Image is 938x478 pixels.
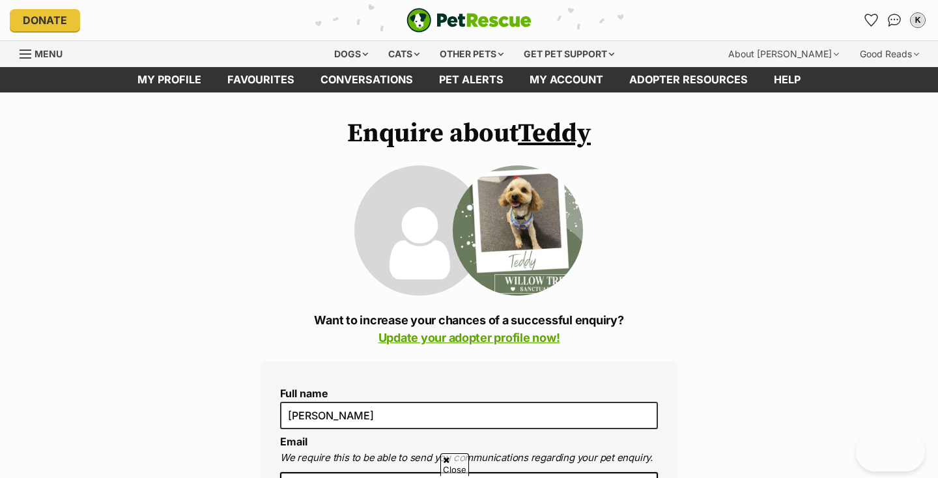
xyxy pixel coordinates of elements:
[907,10,928,31] button: My account
[124,67,214,92] a: My profile
[325,41,377,67] div: Dogs
[379,41,429,67] div: Cats
[280,451,658,466] p: We require this to be able to send you communications regarding your pet enquiry.
[884,10,905,31] a: Conversations
[280,387,658,399] label: Full name
[719,41,848,67] div: About [PERSON_NAME]
[888,14,902,27] img: chat-41dd97257d64d25036548639549fe6c8038ab92f7586957e7f3b1b290dea8141.svg
[378,331,560,344] a: Update your adopter profile now!
[431,41,513,67] div: Other pets
[35,48,63,59] span: Menu
[280,402,658,429] input: E.g. Jimmy Chew
[20,41,72,64] a: Menu
[616,67,761,92] a: Adopter resources
[851,41,928,67] div: Good Reads
[860,10,881,31] a: Favourites
[406,8,532,33] a: PetRescue
[453,165,583,296] img: Teddy
[911,14,924,27] div: K
[261,311,677,346] p: Want to increase your chances of a successful enquiry?
[280,435,307,448] label: Email
[426,67,517,92] a: Pet alerts
[10,9,80,31] a: Donate
[860,10,928,31] ul: Account quick links
[406,8,532,33] img: logo-e224e6f780fb5917bec1dbf3a21bbac754714ae5b6737aabdf751b685950b380.svg
[515,41,623,67] div: Get pet support
[518,117,591,150] a: Teddy
[307,67,426,92] a: conversations
[856,432,925,471] iframe: Help Scout Beacon - Open
[517,67,616,92] a: My account
[440,453,469,476] span: Close
[261,119,677,148] h1: Enquire about
[761,67,814,92] a: Help
[214,67,307,92] a: Favourites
